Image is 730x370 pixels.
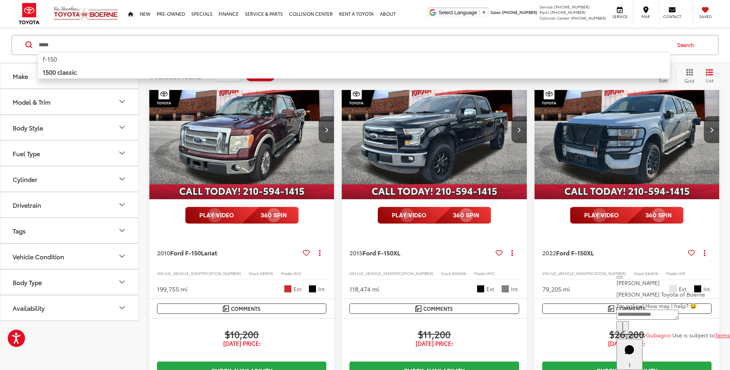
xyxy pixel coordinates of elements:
span: Sales [491,9,501,15]
img: full motion video [378,207,491,224]
a: 2010 Ford F-150 Lariat2010 Ford F-150 Lariat2010 Ford F-150 Lariat2010 Ford F-150 Lariat [149,60,335,199]
div: Drivetrain [117,200,127,210]
a: Select Language​ [439,10,486,15]
span: Ext. [486,285,496,293]
span: 2022 [542,248,556,257]
button: Comments [349,303,519,314]
svg: Start Chat [620,340,640,360]
div: Body Style [13,124,43,131]
span: [US_VEHICLE_IDENTIFICATION_NUMBER] [165,270,241,276]
span: Ext. [294,285,303,293]
button: DrivetrainDrivetrain [0,192,139,217]
div: Cylinder [117,175,127,184]
button: Toggle Chat Window [616,339,643,370]
li: f-150 [38,52,670,65]
span: Model: [474,270,487,276]
span: dropdown dots [319,250,321,256]
span: Stock: [249,270,260,276]
div: Fuel Type [13,150,40,157]
button: Comments [157,303,326,314]
button: Comments [542,303,712,314]
div: Tags [117,226,127,235]
button: MakeMake [0,63,139,88]
button: Chat with SMS [616,321,623,331]
a: 2010Ford F-150Lariat [157,248,300,257]
a: Gubagoo. [646,331,672,339]
div: Drivetrain [13,201,41,208]
span: XL [393,248,400,257]
span: [DATE] Price: [157,340,326,347]
b: 1500 classic [43,67,77,76]
img: 2010 Ford F-150 Lariat [149,60,335,200]
span: Royal Red Metallic [284,285,292,293]
span: Contact [663,14,681,19]
span: Stock: [441,270,452,276]
span: Collision Center [540,15,570,21]
div: Cylinder [13,175,37,183]
div: Availability [13,304,45,312]
button: Model & TrimModel & Trim [0,89,139,114]
div: Tags [13,227,26,234]
button: Next image [319,116,334,143]
span: XL [587,248,594,257]
span: Gray [501,285,509,293]
span: $10,200 [157,328,326,340]
span: [DATE] Price: [542,340,712,347]
span: Comments [423,305,453,312]
span: [PHONE_NUMBER] [554,4,590,10]
button: Body TypeBody Type [0,270,139,295]
span: 1 [628,361,631,369]
span: [PHONE_NUMBER] [502,9,537,15]
button: Next image [704,116,719,143]
span: Ford F-150 [556,248,587,257]
button: Fuel TypeFuel Type [0,141,139,166]
button: AvailabilityAvailability [0,295,139,320]
a: 2022 Ford F-150 XL2022 Ford F-150 XL2022 Ford F-150 XL2022 Ford F-150 XL [534,60,720,199]
span: Ford F-150 [170,248,201,257]
button: Send Message [623,321,629,331]
span: 38991A [260,270,273,276]
span: Black [309,285,316,293]
img: 2022 Ford F-150 XL [534,60,720,200]
form: Search by Make, Model, or Keyword [38,36,670,54]
span: 54461A [645,270,658,276]
span: Int. [318,285,326,293]
button: TagsTags [0,218,139,243]
button: Close [616,276,623,278]
p: [PERSON_NAME] Toyota of Boerne [616,290,730,298]
span: Sort [659,77,667,83]
span: [PHONE_NUMBER] [571,15,606,21]
img: full motion video [570,207,683,224]
img: Comments [415,305,421,312]
img: 2015 Ford F-150 XL [341,60,527,200]
div: Model & Trim [13,98,50,105]
button: Vehicle ConditionVehicle Condition [0,244,139,269]
div: 2010 Ford F-150 Lariat 0 [149,60,335,199]
span: Lariat [201,248,217,257]
span: W1C [487,270,495,276]
div: 199,755 mi [157,285,187,293]
div: 2022 Ford F-150 XL 0 [534,60,720,199]
img: Comments [223,305,229,312]
p: [PERSON_NAME] [616,279,730,287]
button: Grid View [676,68,700,84]
img: Comments [608,305,614,312]
div: 79,205 mi [542,285,570,293]
div: 2015 Ford F-150 XL 0 [341,60,527,199]
span: ▼ [481,10,486,15]
a: 2022Ford F-150XL [542,248,685,257]
button: Body StyleBody Style [0,115,139,140]
span: Model: [281,270,294,276]
button: Next image [511,116,527,143]
span: Use is subject to [672,331,715,339]
span: VIN: [542,270,550,276]
span: Ford F-150 [362,248,393,257]
a: 2015Ford F-150XL [349,248,492,257]
span: W1C [294,270,302,276]
div: Body Type [13,278,42,286]
img: Vic Vaughan Toyota of Boerne [53,6,119,22]
div: Availability [117,303,127,313]
span: 60040A [452,270,466,276]
div: Model & Trim [117,97,127,107]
